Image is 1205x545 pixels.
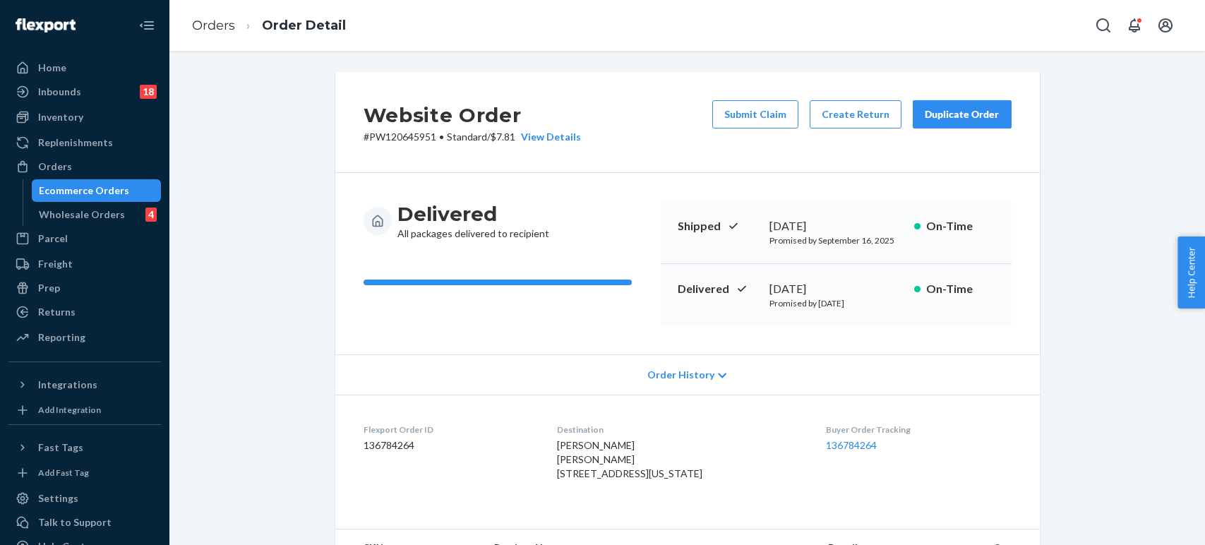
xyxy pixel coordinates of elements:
[1151,11,1180,40] button: Open account menu
[810,100,901,128] button: Create Return
[364,100,581,130] h2: Website Order
[826,439,877,451] a: 136784264
[8,487,161,510] a: Settings
[38,232,68,246] div: Parcel
[8,131,161,154] a: Replenishments
[8,402,161,419] a: Add Integration
[678,281,758,297] p: Delivered
[8,80,161,103] a: Inbounds18
[8,56,161,79] a: Home
[38,305,76,319] div: Returns
[38,515,112,529] div: Talk to Support
[140,85,157,99] div: 18
[16,18,76,32] img: Flexport logo
[39,208,125,222] div: Wholesale Orders
[8,277,161,299] a: Prep
[769,281,903,297] div: [DATE]
[38,110,83,124] div: Inventory
[38,61,66,75] div: Home
[1115,503,1191,538] iframe: Opens a widget where you can chat to one of our agents
[38,136,113,150] div: Replenishments
[145,208,157,222] div: 4
[38,404,101,416] div: Add Integration
[925,107,1000,121] div: Duplicate Order
[769,218,903,234] div: [DATE]
[38,160,72,174] div: Orders
[678,218,758,234] p: Shipped
[38,85,81,99] div: Inbounds
[8,436,161,459] button: Fast Tags
[364,130,581,144] p: # PW120645951 / $7.81
[397,201,549,241] div: All packages delivered to recipient
[32,203,162,226] a: Wholesale Orders4
[8,465,161,481] a: Add Fast Tag
[38,330,85,345] div: Reporting
[515,130,581,144] button: View Details
[38,491,78,505] div: Settings
[364,438,534,453] dd: 136784264
[32,179,162,202] a: Ecommerce Orders
[557,424,803,436] dt: Destination
[192,18,235,33] a: Orders
[8,301,161,323] a: Returns
[8,106,161,128] a: Inventory
[712,100,798,128] button: Submit Claim
[39,184,129,198] div: Ecommerce Orders
[8,373,161,396] button: Integrations
[397,201,549,227] h3: Delivered
[38,257,73,271] div: Freight
[1089,11,1117,40] button: Open Search Box
[8,227,161,250] a: Parcel
[38,281,60,295] div: Prep
[769,297,903,309] p: Promised by [DATE]
[8,155,161,178] a: Orders
[926,218,995,234] p: On-Time
[181,5,357,47] ol: breadcrumbs
[38,441,83,455] div: Fast Tags
[262,18,346,33] a: Order Detail
[38,378,97,392] div: Integrations
[133,11,161,40] button: Close Navigation
[439,131,444,143] span: •
[38,467,89,479] div: Add Fast Tag
[826,424,1012,436] dt: Buyer Order Tracking
[8,511,161,534] button: Talk to Support
[557,439,702,479] span: [PERSON_NAME] [PERSON_NAME] [STREET_ADDRESS][US_STATE]
[926,281,995,297] p: On-Time
[1120,11,1149,40] button: Open notifications
[913,100,1012,128] button: Duplicate Order
[364,424,534,436] dt: Flexport Order ID
[447,131,487,143] span: Standard
[769,234,903,246] p: Promised by September 16, 2025
[8,253,161,275] a: Freight
[1177,236,1205,309] button: Help Center
[647,368,714,382] span: Order History
[8,326,161,349] a: Reporting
